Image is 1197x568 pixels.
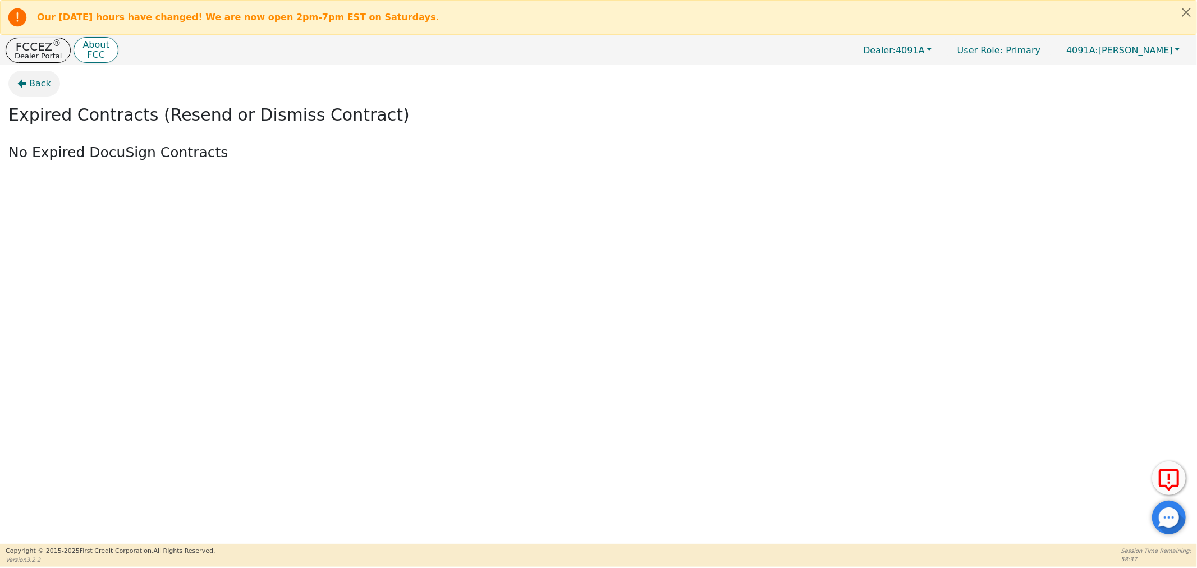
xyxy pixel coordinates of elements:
[1066,45,1173,56] span: [PERSON_NAME]
[957,45,1003,56] span: User Role :
[74,37,118,63] button: AboutFCC
[15,41,62,52] p: FCCEZ
[1121,547,1191,555] p: Session Time Remaining:
[82,51,109,59] p: FCC
[8,142,1189,163] p: No Expired DocuSign Contracts
[8,105,1189,125] h2: Expired Contracts (Resend or Dismiss Contract)
[82,40,109,49] p: About
[1152,461,1186,495] button: Report Error to FCC
[6,556,215,564] p: Version 3.2.2
[851,42,943,59] button: Dealer:4091A
[29,77,51,90] span: Back
[1066,45,1098,56] span: 4091A:
[6,547,215,556] p: Copyright © 2015- 2025 First Credit Corporation.
[946,39,1052,61] a: User Role: Primary
[863,45,925,56] span: 4091A
[153,547,215,555] span: All Rights Reserved.
[15,52,62,59] p: Dealer Portal
[946,39,1052,61] p: Primary
[6,38,71,63] button: FCCEZ®Dealer Portal
[53,38,61,48] sup: ®
[1121,555,1191,564] p: 58:37
[8,71,60,97] button: Back
[863,45,896,56] span: Dealer:
[1054,42,1191,59] button: 4091A:[PERSON_NAME]
[1176,1,1196,24] button: Close alert
[37,12,439,22] b: Our [DATE] hours have changed! We are now open 2pm-7pm EST on Saturdays.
